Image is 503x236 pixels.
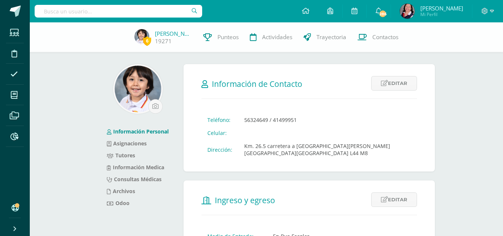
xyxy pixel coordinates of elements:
[372,33,398,41] span: Contactos
[107,152,135,159] a: Tutores
[201,113,238,126] td: Teléfono:
[371,192,417,207] a: Editar
[238,139,417,160] td: Km. 26.5 carretera a [GEOGRAPHIC_DATA][PERSON_NAME][GEOGRAPHIC_DATA][GEOGRAPHIC_DATA] L44 M8
[238,113,417,126] td: 56324649 / 41499951
[201,126,238,139] td: Celular:
[212,79,302,89] span: Información de Contacto
[143,36,151,45] span: 6
[420,4,463,12] span: [PERSON_NAME]
[298,22,352,52] a: Trayectoria
[379,10,387,18] span: 286
[107,176,162,183] a: Consultas Médicas
[217,33,239,41] span: Punteos
[244,22,298,52] a: Actividades
[134,29,149,44] img: 1ad239ae75199b366b5864c31e3b35ba.png
[107,199,130,207] a: Odoo
[215,195,275,205] span: Ingreso y egreso
[198,22,244,52] a: Punteos
[107,140,147,147] a: Asignaciones
[155,37,172,45] a: 19271
[400,4,415,19] img: ff0f9ace4d1c23045c539ed074e89c73.png
[107,188,135,195] a: Archivos
[262,33,292,41] span: Actividades
[420,11,463,18] span: Mi Perfil
[35,5,202,18] input: Busca un usuario...
[371,76,417,91] a: Editar
[107,128,169,135] a: Información Personal
[352,22,404,52] a: Contactos
[201,139,238,160] td: Dirección:
[155,30,192,37] a: [PERSON_NAME]
[107,164,164,171] a: Información Medica
[115,66,161,112] img: 2e0564dad7c20487062495994ff8247f.png
[316,33,346,41] span: Trayectoria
